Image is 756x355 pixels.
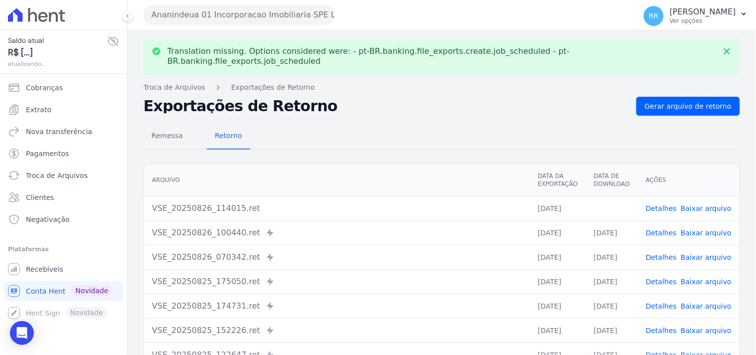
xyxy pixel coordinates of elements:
[144,124,191,150] a: Remessa
[670,7,736,17] p: [PERSON_NAME]
[26,171,88,180] span: Troca de Arquivos
[26,105,51,115] span: Extrato
[681,229,732,237] a: Baixar arquivo
[8,35,107,46] span: Saldo atual
[646,327,677,335] a: Detalhes
[646,278,677,286] a: Detalhes
[645,101,732,111] span: Gerar arquivo de retorno
[152,325,522,337] div: VSE_20250825_152226.ret
[26,127,92,137] span: Nova transferência
[144,164,530,196] th: Arquivo
[26,286,65,296] span: Conta Hent
[144,82,205,93] a: Troca de Arquivos
[530,294,586,318] td: [DATE]
[26,264,63,274] span: Recebíveis
[26,214,70,224] span: Negativação
[207,124,250,150] a: Retorno
[71,285,112,296] span: Novidade
[646,204,677,212] a: Detalhes
[530,318,586,343] td: [DATE]
[152,276,522,288] div: VSE_20250825_175050.ret
[26,149,69,159] span: Pagamentos
[8,46,107,59] span: R$ [...]
[681,327,732,335] a: Baixar arquivo
[10,321,34,345] div: Open Intercom Messenger
[586,294,638,318] td: [DATE]
[4,78,123,98] a: Cobranças
[670,17,736,25] p: Ver opções
[4,187,123,207] a: Clientes
[681,278,732,286] a: Baixar arquivo
[681,253,732,261] a: Baixar arquivo
[586,269,638,294] td: [DATE]
[8,78,119,323] nav: Sidebar
[26,83,63,93] span: Cobranças
[646,302,677,310] a: Detalhes
[167,46,716,66] p: Translation missing. Options considered were: - pt-BR.banking.file_exports.create.job_scheduled -...
[4,281,123,301] a: Conta Hent Novidade
[638,164,740,196] th: Ações
[144,5,335,25] button: Ananindeua 01 Incorporacao Imobiliaria SPE LTDA
[4,209,123,229] a: Negativação
[530,245,586,269] td: [DATE]
[586,318,638,343] td: [DATE]
[530,164,586,196] th: Data da Exportação
[530,269,586,294] td: [DATE]
[586,164,638,196] th: Data de Download
[8,243,119,255] div: Plataformas
[4,100,123,120] a: Extrato
[646,253,677,261] a: Detalhes
[636,2,756,30] button: RR [PERSON_NAME] Ver opções
[636,97,740,116] a: Gerar arquivo de retorno
[586,220,638,245] td: [DATE]
[209,126,248,146] span: Retorno
[146,126,189,146] span: Remessa
[649,12,658,19] span: RR
[152,300,522,312] div: VSE_20250825_174731.ret
[152,227,522,239] div: VSE_20250826_100440.ret
[152,251,522,263] div: VSE_20250826_070342.ret
[26,192,54,202] span: Clientes
[144,99,628,113] h2: Exportações de Retorno
[646,229,677,237] a: Detalhes
[4,259,123,279] a: Recebíveis
[4,166,123,185] a: Troca de Arquivos
[4,144,123,164] a: Pagamentos
[8,59,107,68] span: atualizando...
[152,202,522,214] div: VSE_20250826_114015.ret
[530,220,586,245] td: [DATE]
[530,196,586,220] td: [DATE]
[231,82,315,93] a: Exportações de Retorno
[681,302,732,310] a: Baixar arquivo
[4,122,123,142] a: Nova transferência
[144,82,740,93] nav: Breadcrumb
[586,245,638,269] td: [DATE]
[681,204,732,212] a: Baixar arquivo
